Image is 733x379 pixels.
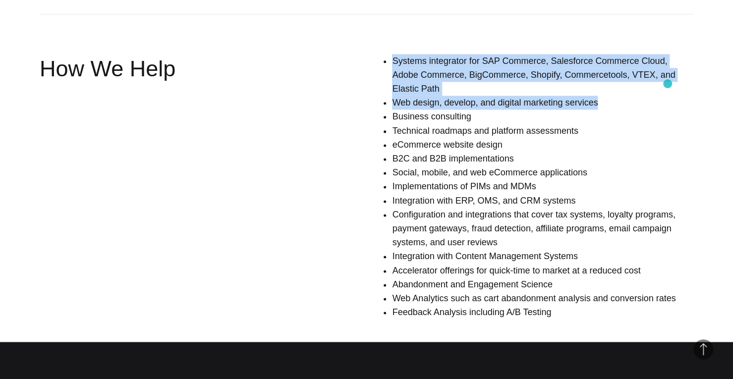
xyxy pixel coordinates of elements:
li: Accelerator offerings for quick-time to market at a reduced cost [392,264,693,277]
li: Configuration and integrations that cover tax systems, loyalty programs, payment gateways, fraud ... [392,208,693,250]
li: Web design, develop, and digital marketing services [392,96,693,109]
li: Implementations of PIMs and MDMs [392,179,693,193]
li: eCommerce website design [392,138,693,152]
li: B2C and B2B implementations [392,152,693,165]
li: Integration with Content Management Systems [392,249,693,263]
li: Abandonment and Engagement Science [392,277,693,291]
li: Integration with ERP, OMS, and CRM systems [392,194,693,208]
li: Systems integrator for SAP Commerce, Salesforce Commerce Cloud, Adobe Commerce, BigCommerce, Shop... [392,54,693,96]
li: Technical roadmaps and platform assessments [392,124,693,138]
div: How We Help [40,54,300,323]
li: Business consulting [392,109,693,123]
li: Feedback Analysis including A/B Testing [392,305,693,319]
li: Social, mobile, and web eCommerce applications [392,165,693,179]
li: Web Analytics such as cart abandonment analysis and conversion rates [392,291,693,305]
button: Back to Top [693,339,713,359]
